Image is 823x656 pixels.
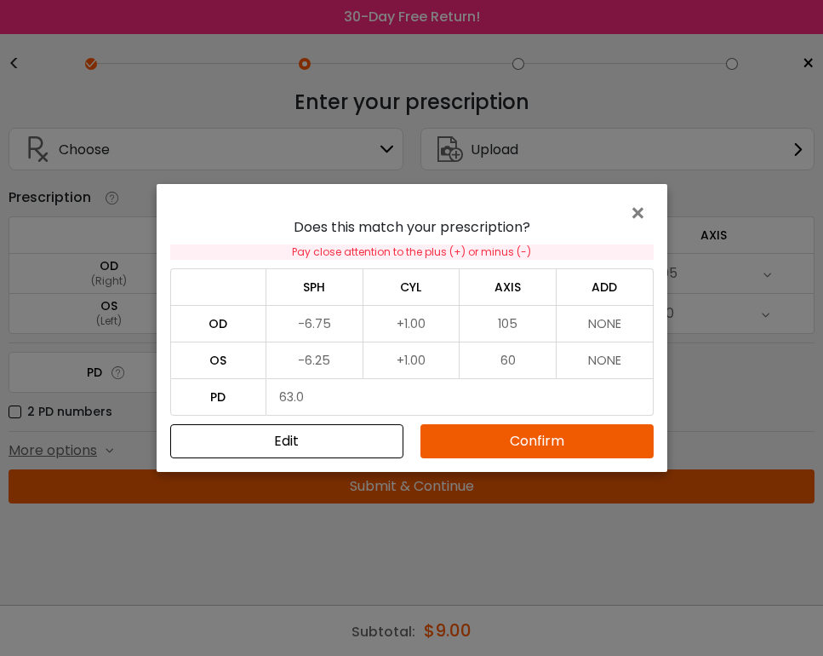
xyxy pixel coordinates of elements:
td: -6.25 [266,342,363,378]
td: -6.75 [266,305,363,342]
td: CYL [363,268,460,305]
td: OD [170,305,267,342]
td: +1.00 [363,342,460,378]
td: OS [170,342,267,378]
td: 63.0 [266,378,653,416]
h4: Does this match your prescription? [170,219,654,235]
button: Close [170,424,403,458]
button: Close [629,198,654,227]
span: × [629,195,654,232]
td: PD [170,378,267,416]
td: 105 [460,305,557,342]
button: Confirm [420,424,654,458]
td: SPH [266,268,363,305]
td: NONE [557,342,654,378]
div: Pay close attention to the plus (+) or minus (-) [170,245,654,260]
td: ADD [557,268,654,305]
td: AXIS [460,268,557,305]
td: +1.00 [363,305,460,342]
td: NONE [557,305,654,342]
td: 60 [460,342,557,378]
